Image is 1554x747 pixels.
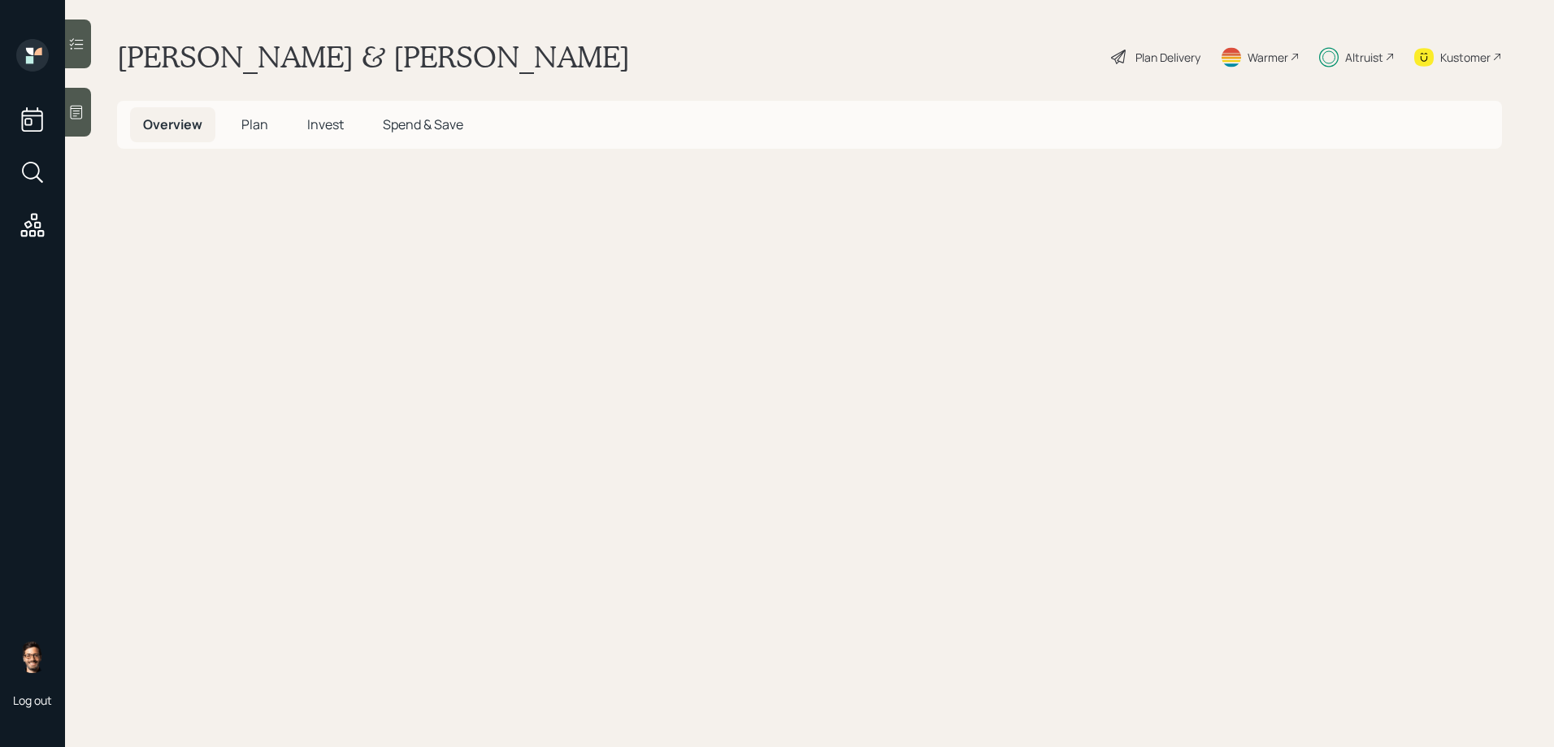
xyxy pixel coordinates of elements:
[13,693,52,708] div: Log out
[241,115,268,133] span: Plan
[307,115,344,133] span: Invest
[383,115,463,133] span: Spend & Save
[1440,49,1491,66] div: Kustomer
[117,39,630,75] h1: [PERSON_NAME] & [PERSON_NAME]
[16,641,49,673] img: sami-boghos-headshot.png
[1345,49,1383,66] div: Altruist
[1248,49,1288,66] div: Warmer
[1135,49,1200,66] div: Plan Delivery
[143,115,202,133] span: Overview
